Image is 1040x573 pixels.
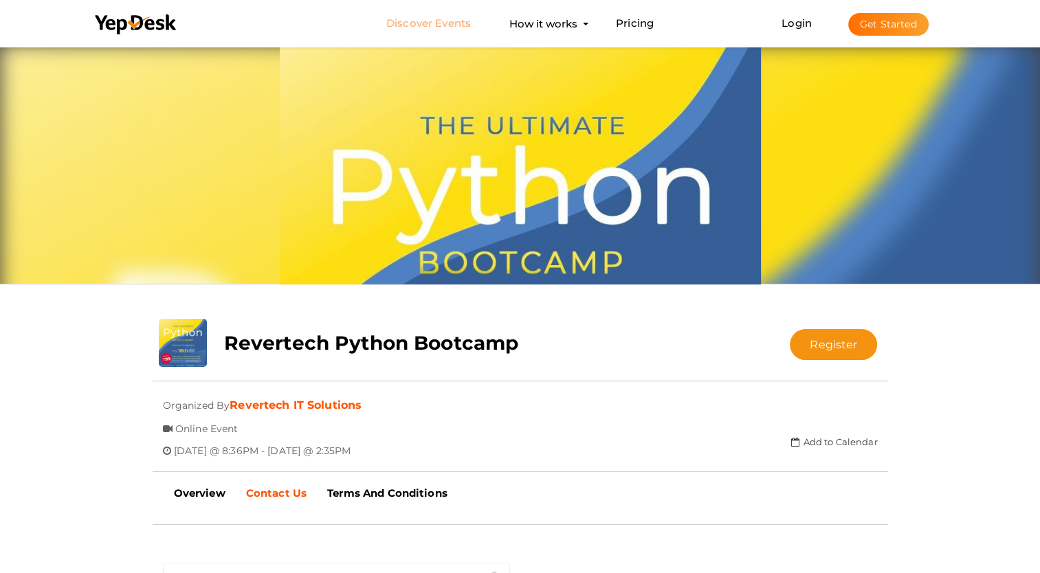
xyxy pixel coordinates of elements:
b: Contact Us [246,486,307,499]
a: Pricing [616,11,654,36]
a: Login [782,16,812,30]
a: Add to Calendar [791,436,877,447]
button: How it works [505,11,582,36]
a: Contact Us [236,476,317,510]
a: Terms And Conditions [317,476,458,510]
a: Discover Events [386,11,471,36]
img: IFFQVMFG_normal.jpeg [280,44,761,284]
b: Terms And Conditions [327,486,447,499]
span: [DATE] @ 8:36PM - [DATE] @ 2:35PM [174,434,351,457]
button: Get Started [848,13,929,36]
span: Online Event [175,412,239,435]
b: Overview [174,486,225,499]
span: Organized By [163,389,230,412]
a: Overview [164,476,236,510]
img: PHQSSVKN_small.jpeg [159,319,207,367]
b: Revertech Python Bootcamp [224,331,519,355]
button: Register [790,329,877,360]
a: Revertech IT Solutions [230,398,362,412]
